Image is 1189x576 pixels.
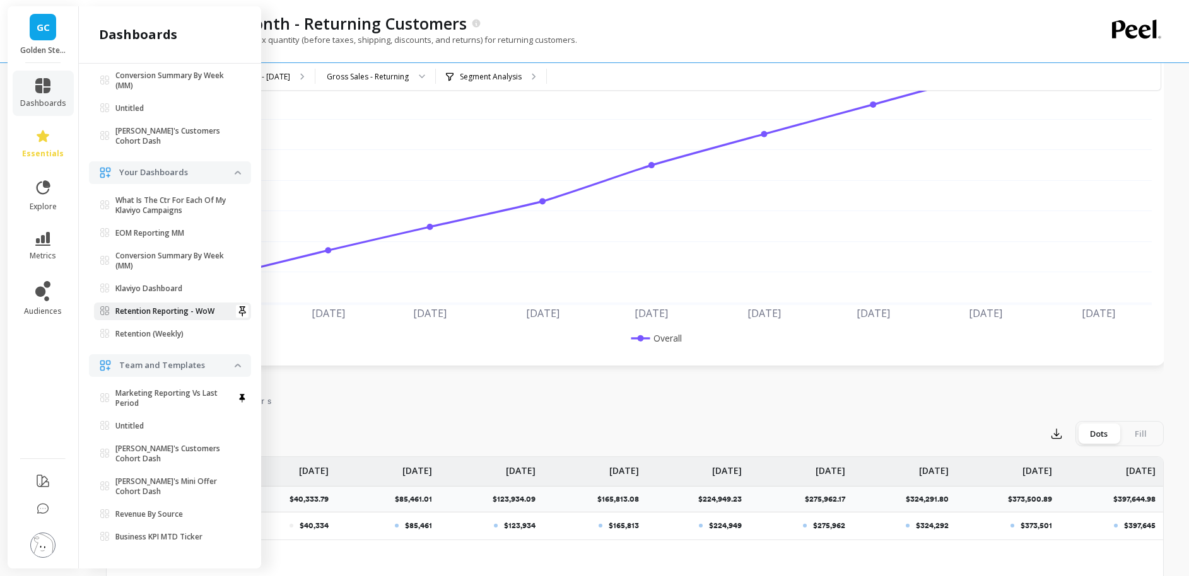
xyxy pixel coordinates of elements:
p: [DATE] [816,457,845,477]
p: [PERSON_NAME]'s Mini Offer Cohort Dash [115,476,235,497]
img: down caret icon [235,171,241,175]
p: $165,813 [609,521,639,531]
p: Klaviyo Dashboard [115,284,182,294]
div: Gross Sales - Returning [327,71,409,83]
p: Marketing Reporting Vs Last Period [115,388,235,408]
p: $397,644.98 [1113,494,1163,504]
img: navigation item icon [99,359,112,372]
p: $275,962.17 [805,494,853,504]
div: Dots [1078,423,1120,444]
p: $165,813.08 [597,494,647,504]
p: Retention Reporting - WoW [115,306,214,316]
p: Segment Analysis [460,72,522,82]
p: $373,500.89 [1008,494,1060,504]
p: Revenue By Source [115,509,183,519]
p: Business KPI MTD Ticker [115,532,202,542]
nav: Tabs [106,384,1164,413]
p: Untitled [115,103,144,113]
img: down caret icon [235,364,241,367]
p: $123,934.09 [493,494,543,504]
p: $275,962 [813,521,845,531]
span: audiences [24,306,62,316]
p: $85,461 [405,521,432,531]
p: [DATE] [402,457,432,477]
p: [PERSON_NAME]'s Customers Cohort Dash [115,444,235,464]
p: [DATE] [919,457,949,477]
div: Fill [1120,423,1161,444]
p: Sum of gross sales = product price x quantity (before taxes, shipping, discounts, and returns) fo... [106,34,577,45]
p: [DATE] [1126,457,1156,477]
p: $397,645 [1124,521,1156,531]
p: $324,292 [916,521,949,531]
p: [DATE] [506,457,536,477]
p: $324,291.80 [906,494,956,504]
span: explore [30,202,57,212]
p: $40,333.79 [290,494,336,504]
p: [DATE] [299,457,329,477]
p: Conversion Summary By Week (MM) [115,251,235,271]
p: EOM Reporting MM [115,228,184,238]
p: Untitled [115,421,144,431]
p: Conversion Summary By Week (MM) [115,71,235,91]
img: profile picture [30,533,56,558]
p: Gross Sales by Month - Returning Customers [127,13,467,34]
p: [DATE] [712,457,742,477]
p: $123,934 [504,521,536,531]
p: $224,949.23 [698,494,749,504]
p: $85,461.01 [395,494,440,504]
span: essentials [22,149,64,159]
h2: dashboards [99,26,177,43]
span: metrics [30,251,56,261]
p: $373,501 [1021,521,1052,531]
p: [DATE] [1022,457,1052,477]
p: What Is The Ctr For Each Of My Klaviyo Campaigns [115,195,235,216]
p: Team and Templates [119,359,235,372]
p: Retention (Weekly) [115,329,184,339]
img: navigation item icon [99,166,112,179]
p: $40,334 [300,521,329,531]
p: Golden Steer Steak Company [20,45,66,55]
p: $224,949 [709,521,742,531]
span: GC [37,20,50,35]
p: [PERSON_NAME]'s Customers Cohort Dash [115,126,235,146]
p: [DATE] [609,457,639,477]
span: dashboards [20,98,66,108]
p: Your Dashboards [119,166,235,179]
